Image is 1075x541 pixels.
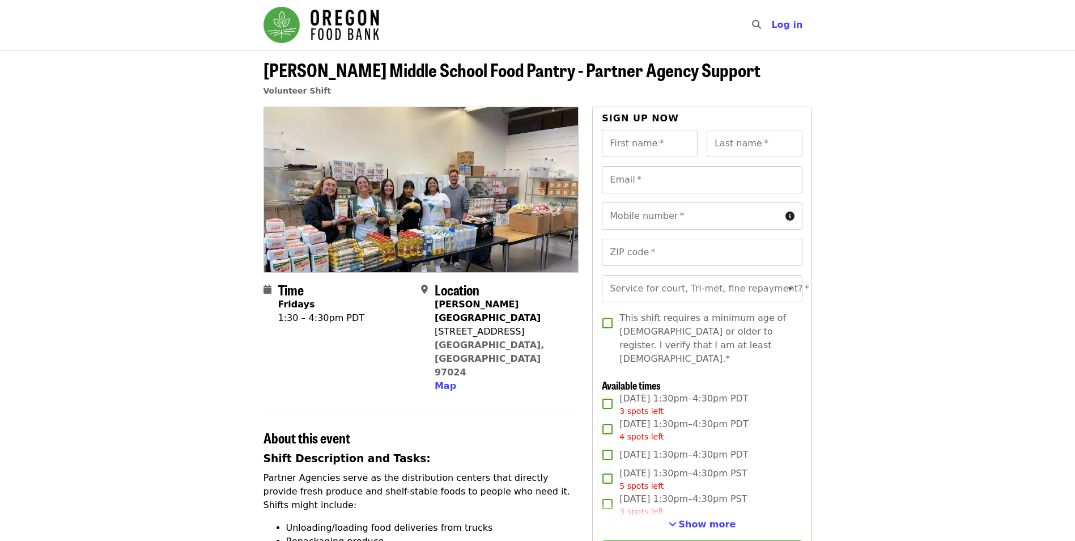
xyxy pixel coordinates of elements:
i: calendar icon [264,284,271,295]
span: 3 spots left [619,507,664,516]
span: This shift requires a minimum age of [DEMOGRAPHIC_DATA] or older to register. I verify that I am ... [619,311,793,366]
strong: [PERSON_NAME][GEOGRAPHIC_DATA] [435,299,541,323]
a: Volunteer Shift [264,86,332,95]
span: [DATE] 1:30pm–4:30pm PDT [619,417,748,443]
span: [PERSON_NAME] Middle School Food Pantry - Partner Agency Support [264,56,760,83]
li: Unloading/loading food deliveries from trucks [286,521,579,535]
span: Map [435,381,456,391]
span: [DATE] 1:30pm–4:30pm PST [619,492,747,518]
input: Mobile number [602,202,780,230]
span: 5 spots left [619,481,664,491]
img: Reynolds Middle School Food Pantry - Partner Agency Support organized by Oregon Food Bank [264,107,579,272]
div: 1:30 – 4:30pm PDT [278,311,365,325]
a: [GEOGRAPHIC_DATA], [GEOGRAPHIC_DATA] 97024 [435,340,545,378]
span: About this event [264,428,350,447]
h3: Shift Description and Tasks: [264,451,579,467]
span: Log in [771,19,802,30]
i: map-marker-alt icon [421,284,428,295]
button: Log in [762,14,811,36]
button: Open [783,281,798,297]
img: Oregon Food Bank - Home [264,7,379,43]
span: [DATE] 1:30pm–4:30pm PDT [619,448,748,462]
span: Available times [602,378,661,392]
span: 4 spots left [619,432,664,441]
input: ZIP code [602,239,802,266]
input: Last name [707,130,802,157]
input: Search [768,11,777,39]
input: Email [602,166,802,193]
button: See more timeslots [669,518,736,531]
span: Time [278,280,304,299]
i: search icon [752,19,761,30]
span: 3 spots left [619,407,664,416]
span: [DATE] 1:30pm–4:30pm PST [619,467,747,492]
p: Partner Agencies serve as the distribution centers that directly provide fresh produce and shelf-... [264,471,579,512]
input: First name [602,130,698,157]
span: Show more [679,519,736,530]
i: circle-info icon [785,211,794,222]
strong: Fridays [278,299,315,310]
span: Location [435,280,479,299]
span: Sign up now [602,113,679,124]
button: Map [435,379,456,393]
div: [STREET_ADDRESS] [435,325,570,339]
span: [DATE] 1:30pm–4:30pm PDT [619,392,748,417]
